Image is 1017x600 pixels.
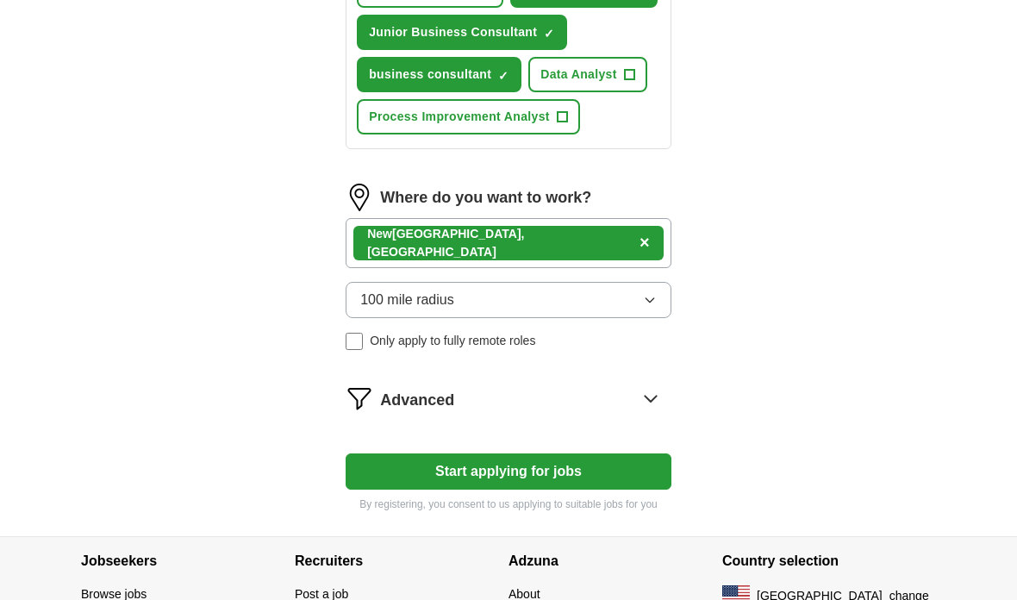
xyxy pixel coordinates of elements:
img: location.png [346,184,373,212]
button: Start applying for jobs [346,454,671,491]
div: [GEOGRAPHIC_DATA], [GEOGRAPHIC_DATA] [367,226,633,262]
img: filter [346,385,373,413]
span: Junior Business Consultant [369,24,537,42]
span: business consultant [369,66,491,84]
button: × [640,231,650,257]
p: By registering, you consent to us applying to suitable jobs for you [346,497,671,513]
span: Advanced [380,390,454,413]
span: × [640,234,650,253]
button: Process Improvement Analyst [357,100,580,135]
h4: Country selection [722,538,936,586]
span: ✓ [498,70,508,84]
span: Process Improvement Analyst [369,109,550,127]
button: 100 mile radius [346,283,671,319]
button: Data Analyst [528,58,647,93]
button: business consultant✓ [357,58,521,93]
span: ✓ [544,28,554,41]
strong: New [367,228,392,241]
span: Only apply to fully remote roles [370,333,535,351]
button: Junior Business Consultant✓ [357,16,567,51]
span: 100 mile radius [360,291,454,311]
input: Only apply to fully remote roles [346,334,363,351]
span: Data Analyst [540,66,617,84]
label: Where do you want to work? [380,187,591,210]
